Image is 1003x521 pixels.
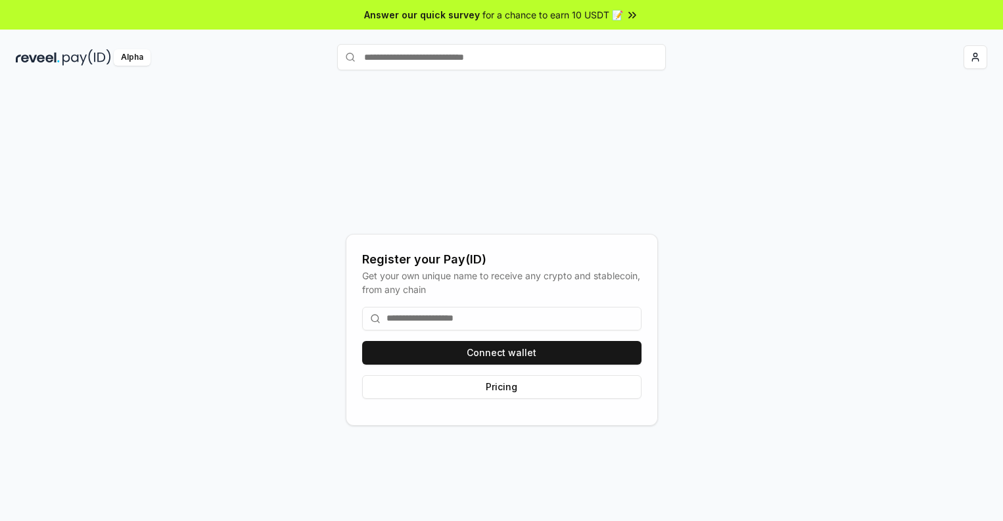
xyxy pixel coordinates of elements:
span: for a chance to earn 10 USDT 📝 [482,8,623,22]
button: Pricing [362,375,641,399]
div: Register your Pay(ID) [362,250,641,269]
span: Answer our quick survey [364,8,480,22]
button: Connect wallet [362,341,641,365]
div: Get your own unique name to receive any crypto and stablecoin, from any chain [362,269,641,296]
img: pay_id [62,49,111,66]
img: reveel_dark [16,49,60,66]
div: Alpha [114,49,151,66]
